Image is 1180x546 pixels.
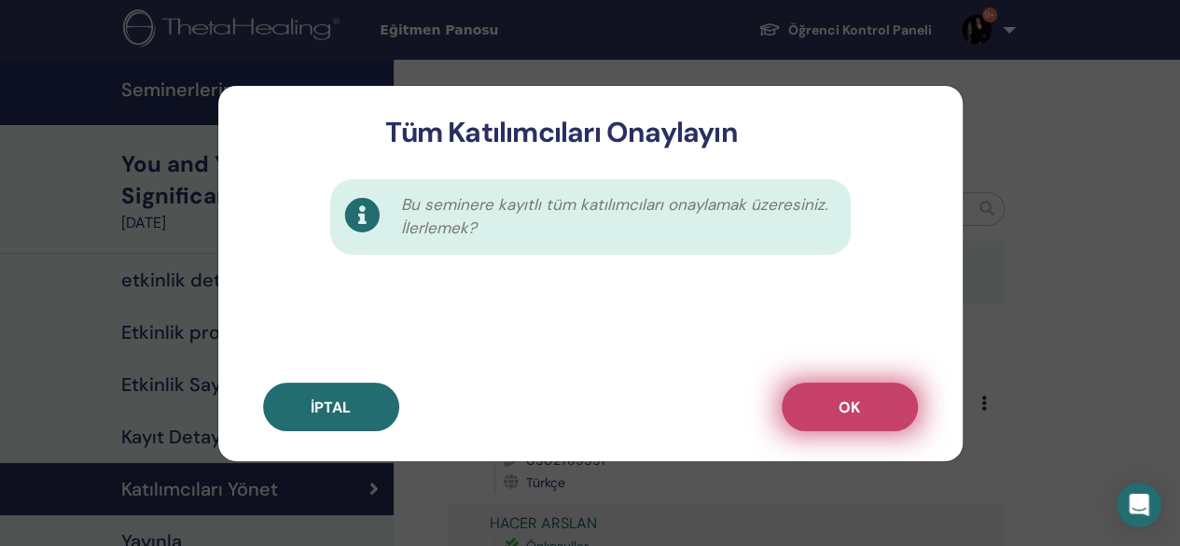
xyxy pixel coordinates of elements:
[839,398,860,417] span: OK
[248,116,876,149] h3: Tüm Katılımcıları Onaylayın
[1117,483,1161,527] div: Open Intercom Messenger
[401,193,830,241] span: Bu seminere kayıtlı tüm katılımcıları onaylamak üzeresiniz. İlerlemek?
[311,398,351,417] span: İptal
[263,383,399,431] button: İptal
[782,383,918,431] button: OK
